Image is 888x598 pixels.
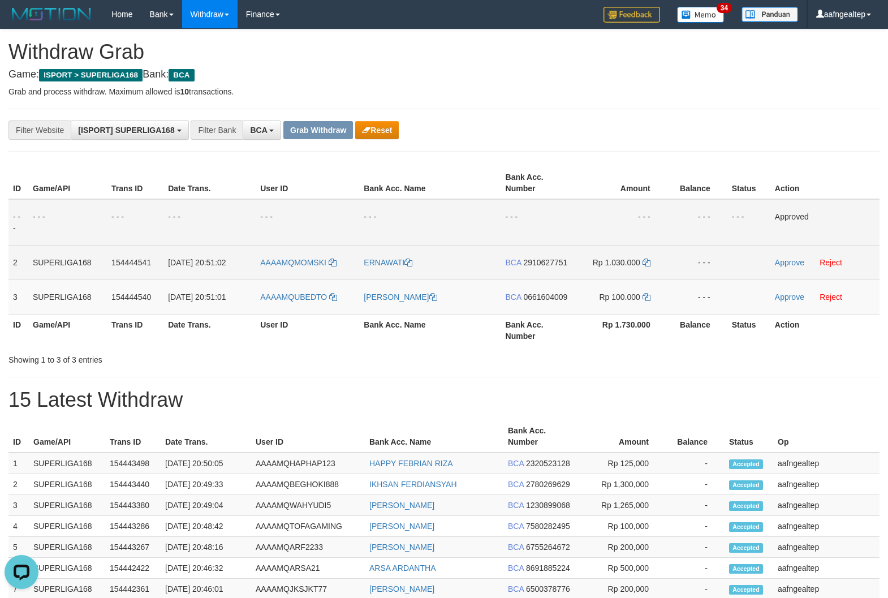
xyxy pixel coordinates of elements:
[28,279,107,314] td: SUPERLIGA168
[71,121,188,140] button: [ISPORT] SUPERLIGA168
[369,584,434,593] a: [PERSON_NAME]
[8,279,28,314] td: 3
[364,258,412,267] a: ERNAWATI
[8,86,880,97] p: Grab and process withdraw. Maximum allowed is transactions.
[369,501,434,510] a: [PERSON_NAME]
[251,474,365,495] td: AAAAMQBEGHOKI888
[8,453,29,474] td: 1
[727,167,770,199] th: Status
[773,453,880,474] td: aafngealtep
[729,564,763,574] span: Accepted
[8,199,28,246] td: - - -
[29,420,105,453] th: Game/API
[8,167,28,199] th: ID
[508,563,524,573] span: BCA
[105,453,161,474] td: 154443498
[773,558,880,579] td: aafngealtep
[729,543,763,553] span: Accepted
[773,537,880,558] td: aafngealtep
[508,459,524,468] span: BCA
[667,314,727,346] th: Balance
[251,516,365,537] td: AAAAMQTOFAGAMING
[29,474,105,495] td: SUPERLIGA168
[577,314,667,346] th: Rp 1.730.000
[250,126,267,135] span: BCA
[28,167,107,199] th: Game/API
[8,516,29,537] td: 4
[369,563,436,573] a: ARSA ARDANTHA
[111,292,151,302] span: 154444540
[29,453,105,474] td: SUPERLIGA168
[501,167,577,199] th: Bank Acc. Number
[256,314,359,346] th: User ID
[168,292,226,302] span: [DATE] 20:51:01
[107,167,163,199] th: Trans ID
[577,558,666,579] td: Rp 500,000
[359,167,501,199] th: Bank Acc. Name
[727,314,770,346] th: Status
[775,258,804,267] a: Approve
[161,420,251,453] th: Date Trans.
[260,258,337,267] a: AAAAMQMOMSKI
[29,537,105,558] td: SUPERLIGA168
[29,495,105,516] td: SUPERLIGA168
[666,474,725,495] td: -
[161,558,251,579] td: [DATE] 20:46:32
[369,543,434,552] a: [PERSON_NAME]
[742,7,798,22] img: panduan.png
[107,314,163,346] th: Trans ID
[8,495,29,516] td: 3
[729,522,763,532] span: Accepted
[773,474,880,495] td: aafngealtep
[359,314,501,346] th: Bank Acc. Name
[577,453,666,474] td: Rp 125,000
[677,7,725,23] img: Button%20Memo.svg
[508,584,524,593] span: BCA
[526,543,570,552] span: Copy 6755264672 to clipboard
[523,258,567,267] span: Copy 2910627751 to clipboard
[666,495,725,516] td: -
[775,292,804,302] a: Approve
[369,522,434,531] a: [PERSON_NAME]
[667,245,727,279] td: - - -
[256,199,359,246] td: - - -
[78,126,174,135] span: [ISPORT] SUPERLIGA168
[105,420,161,453] th: Trans ID
[105,474,161,495] td: 154443440
[820,292,842,302] a: Reject
[729,480,763,490] span: Accepted
[191,121,243,140] div: Filter Bank
[163,314,256,346] th: Date Trans.
[251,537,365,558] td: AAAAMQARF2233
[577,495,666,516] td: Rp 1,265,000
[283,121,353,139] button: Grab Withdraw
[729,501,763,511] span: Accepted
[577,474,666,495] td: Rp 1,300,000
[526,459,570,468] span: Copy 2320523128 to clipboard
[251,558,365,579] td: AAAAMQARSA21
[8,245,28,279] td: 2
[163,167,256,199] th: Date Trans.
[260,292,337,302] a: AAAAMQUBEDTO
[260,292,327,302] span: AAAAMQUBEDTO
[667,167,727,199] th: Balance
[105,558,161,579] td: 154442422
[8,121,71,140] div: Filter Website
[526,480,570,489] span: Copy 2780269629 to clipboard
[251,420,365,453] th: User ID
[365,420,503,453] th: Bank Acc. Name
[180,87,189,96] strong: 10
[105,516,161,537] td: 154443286
[163,199,256,246] td: - - -
[666,420,725,453] th: Balance
[526,501,570,510] span: Copy 1230899068 to clipboard
[770,199,880,246] td: Approved
[369,480,457,489] a: IKHSAN FERDIANSYAH
[508,522,524,531] span: BCA
[508,543,524,552] span: BCA
[729,585,763,595] span: Accepted
[8,537,29,558] td: 5
[666,453,725,474] td: -
[666,558,725,579] td: -
[773,516,880,537] td: aafngealtep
